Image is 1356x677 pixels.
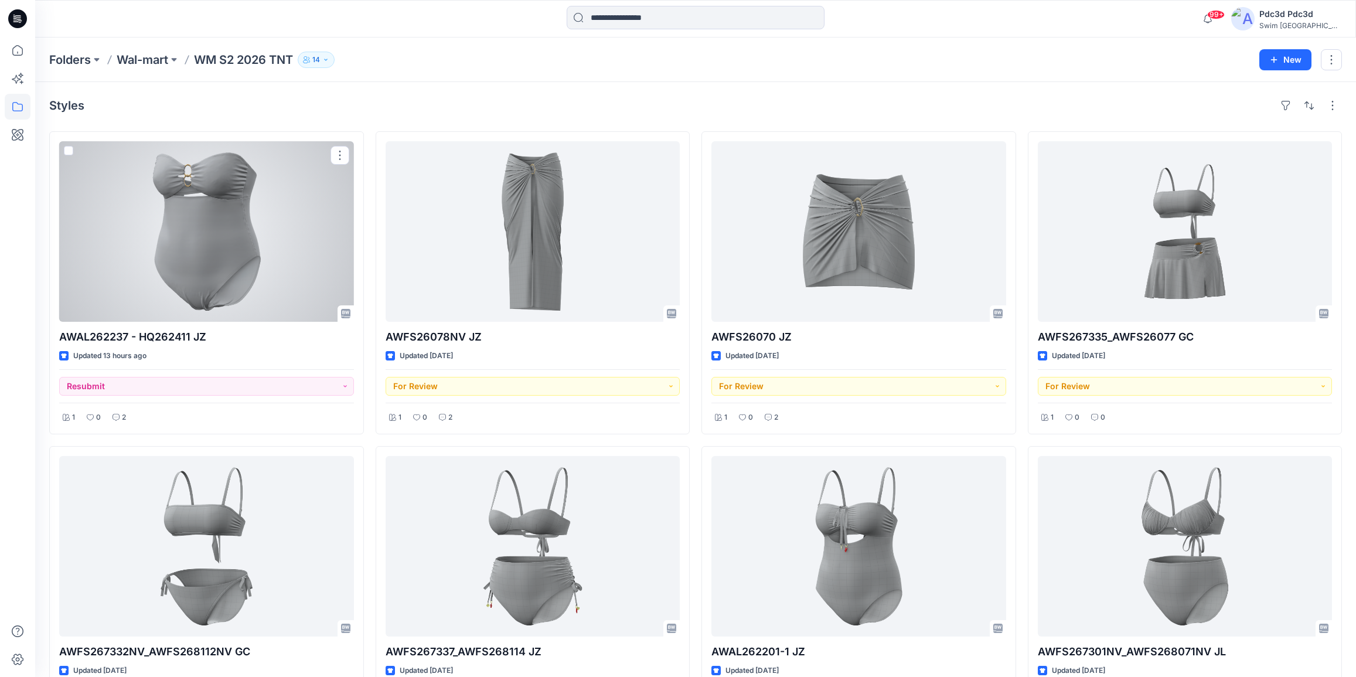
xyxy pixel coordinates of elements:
[398,411,401,424] p: 1
[711,141,1006,322] a: AWFS26070 JZ
[73,665,127,677] p: Updated [DATE]
[49,98,84,113] h4: Styles
[312,53,320,66] p: 14
[448,411,452,424] p: 2
[1051,411,1054,424] p: 1
[122,411,126,424] p: 2
[73,350,146,362] p: Updated 13 hours ago
[194,52,293,68] p: WM S2 2026 TNT
[774,411,778,424] p: 2
[400,665,453,677] p: Updated [DATE]
[59,644,354,660] p: AWFS267332NV_AWFS268112NV GC
[711,329,1006,345] p: AWFS26070 JZ
[1052,350,1105,362] p: Updated [DATE]
[423,411,427,424] p: 0
[1038,141,1333,322] a: AWFS267335_AWFS26077 GC
[59,329,354,345] p: AWAL262237 - HQ262411 JZ
[748,411,753,424] p: 0
[386,644,680,660] p: AWFS267337_AWFS268114 JZ
[1101,411,1105,424] p: 0
[1038,456,1333,637] a: AWFS267301NV_AWFS268071NV JL
[1038,329,1333,345] p: AWFS267335_AWFS26077 GC
[1259,21,1341,30] div: Swim [GEOGRAPHIC_DATA]
[386,329,680,345] p: AWFS26078NV JZ
[386,141,680,322] a: AWFS26078NV JZ
[400,350,453,362] p: Updated [DATE]
[725,350,779,362] p: Updated [DATE]
[1207,10,1225,19] span: 99+
[711,456,1006,637] a: AWAL262201-1 JZ
[1075,411,1079,424] p: 0
[711,644,1006,660] p: AWAL262201-1 JZ
[1231,7,1255,30] img: avatar
[1052,665,1105,677] p: Updated [DATE]
[298,52,335,68] button: 14
[59,141,354,322] a: AWAL262237 - HQ262411 JZ
[386,456,680,637] a: AWFS267337_AWFS268114 JZ
[59,456,354,637] a: AWFS267332NV_AWFS268112NV GC
[72,411,75,424] p: 1
[49,52,91,68] a: Folders
[117,52,168,68] a: Wal-mart
[724,411,727,424] p: 1
[725,665,779,677] p: Updated [DATE]
[1259,49,1311,70] button: New
[1259,7,1341,21] div: Pdc3d Pdc3d
[1038,644,1333,660] p: AWFS267301NV_AWFS268071NV JL
[96,411,101,424] p: 0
